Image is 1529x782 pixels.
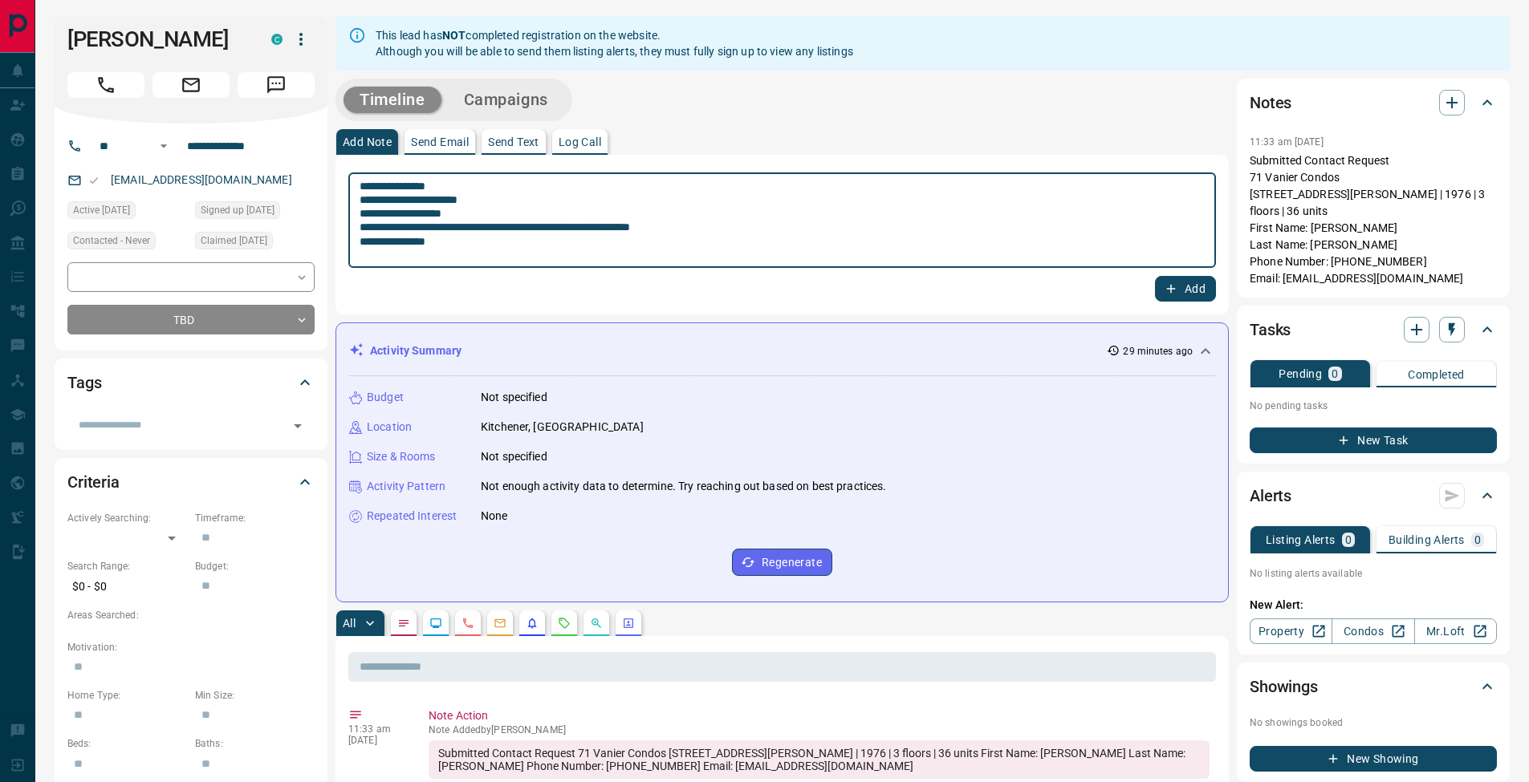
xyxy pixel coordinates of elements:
button: Open [287,415,309,437]
h2: Criteria [67,469,120,495]
p: Note Action [429,707,1210,724]
div: Activity Summary29 minutes ago [349,336,1215,366]
h2: Alerts [1250,483,1291,509]
svg: Calls [462,617,474,630]
svg: Emails [494,617,506,630]
span: Contacted - Never [73,233,150,249]
div: condos.ca [271,34,283,45]
svg: Opportunities [590,617,603,630]
p: Send Email [411,136,469,148]
p: 29 minutes ago [1123,344,1193,359]
div: Criteria [67,463,315,501]
button: Timeline [344,87,441,113]
button: Regenerate [732,549,832,576]
p: Pending [1279,368,1322,379]
p: Beds: [67,736,187,751]
p: 0 [1345,534,1352,545]
h2: Tags [67,370,101,395]
svg: Agent Actions [622,617,635,630]
p: No showings booked [1250,715,1497,730]
button: Add [1155,276,1216,302]
p: [DATE] [348,735,405,746]
a: [EMAIL_ADDRESS][DOMAIN_NAME] [111,173,292,186]
p: Repeated Interest [367,508,457,525]
p: Note Added by [PERSON_NAME] [429,724,1210,735]
p: New Alert: [1250,597,1497,614]
strong: NOT [442,29,466,42]
div: TBD [67,305,315,334]
p: Size & Rooms [367,448,436,465]
div: Tags [67,363,315,402]
p: Listing Alerts [1266,534,1336,545]
a: Mr.Loft [1414,618,1497,644]
div: This lead has completed registration on the website. Although you will be able to send them listi... [376,21,853,66]
h2: Tasks [1250,317,1291,342]
span: Call [67,72,144,98]
p: Timeframe: [195,511,315,525]
div: Alerts [1250,476,1497,515]
p: Actively Searching: [67,511,187,525]
svg: Listing Alerts [526,617,539,630]
p: 11:33 am [DATE] [1250,136,1324,148]
p: Home Type: [67,688,187,703]
p: Log Call [559,136,601,148]
p: Activity Summary [370,342,462,359]
p: Add Note [343,136,392,148]
p: $0 - $0 [67,573,187,600]
span: Active [DATE] [73,202,130,218]
p: 0 [1332,368,1338,379]
p: Not specified [481,448,547,465]
p: Completed [1408,369,1465,380]
svg: Notes [397,617,410,630]
div: Submitted Contact Request 71 Vanier Condos [STREET_ADDRESS][PERSON_NAME] | 1976 | 3 floors | 36 u... [429,740,1210,779]
p: None [481,508,508,525]
p: Areas Searched: [67,608,315,622]
h1: [PERSON_NAME] [67,26,247,52]
p: Building Alerts [1389,534,1465,545]
p: Kitchener, [GEOGRAPHIC_DATA] [481,419,644,436]
p: Motivation: [67,640,315,654]
p: Search Range: [67,559,187,573]
h2: Notes [1250,90,1291,115]
p: Budget: [195,559,315,573]
p: 11:33 am [348,723,405,735]
div: Tasks [1250,310,1497,349]
p: Not specified [481,389,547,406]
h2: Showings [1250,674,1318,699]
div: Showings [1250,667,1497,706]
p: Not enough activity data to determine. Try reaching out based on best practices. [481,478,887,495]
button: Open [154,136,173,156]
div: Fri Sep 12 2025 [67,201,187,224]
button: Campaigns [448,87,564,113]
span: Email [152,72,230,98]
p: All [343,618,356,629]
p: Budget [367,389,404,406]
button: New Task [1250,427,1497,453]
div: Notes [1250,83,1497,122]
a: Condos [1332,618,1414,644]
span: Message [238,72,315,98]
span: Claimed [DATE] [201,233,267,249]
span: Signed up [DATE] [201,202,274,218]
p: No pending tasks [1250,394,1497,418]
p: No listing alerts available [1250,566,1497,581]
p: Baths: [195,736,315,751]
p: Submitted Contact Request 71 Vanier Condos [STREET_ADDRESS][PERSON_NAME] | 1976 | 3 floors | 36 u... [1250,152,1497,287]
div: Fri Sep 12 2025 [195,201,315,224]
p: Send Text [488,136,539,148]
p: 0 [1474,534,1481,545]
p: Min Size: [195,688,315,703]
svg: Lead Browsing Activity [429,617,442,630]
p: Activity Pattern [367,478,445,495]
p: Location [367,419,412,436]
button: New Showing [1250,746,1497,772]
div: Fri Sep 12 2025 [195,232,315,254]
svg: Email Valid [88,175,100,186]
svg: Requests [558,617,571,630]
a: Property [1250,618,1332,644]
